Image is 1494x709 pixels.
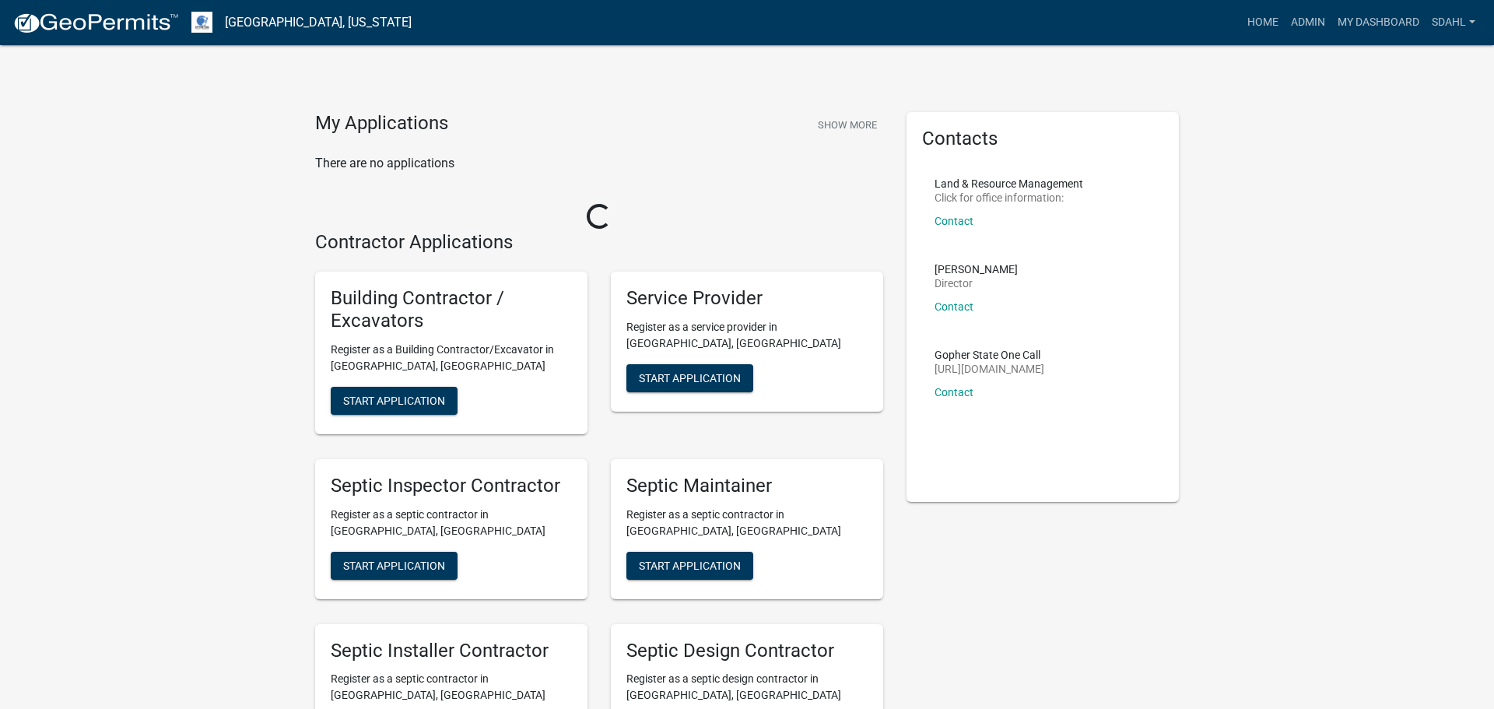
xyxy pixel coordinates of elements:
p: Gopher State One Call [935,349,1044,360]
a: sdahl [1426,8,1482,37]
span: Start Application [343,394,445,406]
p: Register as a septic contractor in [GEOGRAPHIC_DATA], [GEOGRAPHIC_DATA] [331,507,572,539]
button: Start Application [626,552,753,580]
p: Register as a septic contractor in [GEOGRAPHIC_DATA], [GEOGRAPHIC_DATA] [331,671,572,704]
p: Director [935,278,1018,289]
p: Register as a Building Contractor/Excavator in [GEOGRAPHIC_DATA], [GEOGRAPHIC_DATA] [331,342,572,374]
a: My Dashboard [1331,8,1426,37]
a: Contact [935,300,973,313]
a: Admin [1285,8,1331,37]
img: Otter Tail County, Minnesota [191,12,212,33]
h5: Contacts [922,128,1163,150]
p: Register as a septic contractor in [GEOGRAPHIC_DATA], [GEOGRAPHIC_DATA] [626,507,868,539]
span: Start Application [343,559,445,571]
p: There are no applications [315,154,883,173]
a: Home [1241,8,1285,37]
h5: Septic Installer Contractor [331,640,572,662]
p: Click for office information: [935,192,1083,203]
button: Start Application [331,387,458,415]
a: [GEOGRAPHIC_DATA], [US_STATE] [225,9,412,36]
h4: Contractor Applications [315,231,883,254]
button: Start Application [331,552,458,580]
span: Start Application [639,372,741,384]
a: Contact [935,386,973,398]
a: Contact [935,215,973,227]
h4: My Applications [315,112,448,135]
p: Land & Resource Management [935,178,1083,189]
button: Start Application [626,364,753,392]
p: [PERSON_NAME] [935,264,1018,275]
h5: Service Provider [626,287,868,310]
p: Register as a service provider in [GEOGRAPHIC_DATA], [GEOGRAPHIC_DATA] [626,319,868,352]
span: Start Application [639,559,741,571]
h5: Septic Design Contractor [626,640,868,662]
button: Show More [812,112,883,138]
h5: Building Contractor / Excavators [331,287,572,332]
h5: Septic Maintainer [626,475,868,497]
p: [URL][DOMAIN_NAME] [935,363,1044,374]
h5: Septic Inspector Contractor [331,475,572,497]
p: Register as a septic design contractor in [GEOGRAPHIC_DATA], [GEOGRAPHIC_DATA] [626,671,868,704]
